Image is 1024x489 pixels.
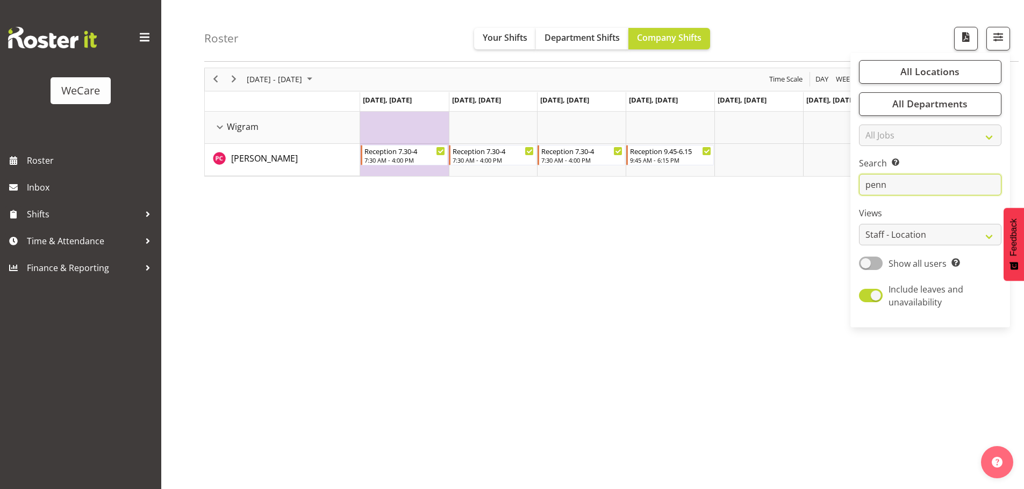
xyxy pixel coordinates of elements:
span: Time Scale [768,72,804,86]
h4: Roster [204,32,239,45]
button: Previous [209,72,223,86]
span: Time & Attendance [27,233,140,249]
button: Time Scale [768,72,805,86]
span: Finance & Reporting [27,260,140,276]
button: Filter Shifts [986,27,1010,50]
input: Search [859,174,1001,196]
span: Show all users [889,258,947,269]
div: 7:30 AM - 4:00 PM [541,156,622,164]
div: Reception 9.45-6.15 [630,145,711,156]
span: Include leaves and unavailability [889,283,963,308]
div: WeCare [61,83,100,99]
button: Timeline Day [814,72,830,86]
span: [DATE], [DATE] [540,95,589,105]
span: [DATE], [DATE] [363,95,412,105]
button: Company Shifts [628,28,710,49]
button: Next [227,72,241,86]
div: September 22 - 28, 2025 [243,68,319,91]
img: Rosterit website logo [8,27,97,48]
button: Timeline Week [834,72,856,86]
button: All Locations [859,60,1001,84]
div: Penny Clyne-Moffat"s event - Reception 9.45-6.15 Begin From Thursday, September 25, 2025 at 9:45:... [626,145,714,165]
div: 9:45 AM - 6:15 PM [630,156,711,164]
button: September 2025 [245,72,317,86]
button: Download a PDF of the roster according to the set date range. [954,27,978,50]
span: Week [835,72,855,86]
button: Feedback - Show survey [1004,208,1024,281]
button: All Departments [859,92,1001,116]
span: [DATE], [DATE] [718,95,767,105]
span: Department Shifts [545,32,620,43]
span: [DATE], [DATE] [806,95,855,105]
span: Roster [27,152,156,169]
div: 7:30 AM - 4:00 PM [364,156,446,164]
button: Your Shifts [474,28,536,49]
span: Feedback [1009,218,1019,256]
span: Wigram [227,120,259,133]
span: [DATE], [DATE] [452,95,501,105]
div: 7:30 AM - 4:00 PM [453,156,534,164]
div: Reception 7.30-4 [453,145,534,156]
img: help-xxl-2.png [992,457,1002,468]
a: [PERSON_NAME] [231,152,298,165]
span: [DATE], [DATE] [629,95,678,105]
label: Search [859,157,1001,170]
div: Reception 7.30-4 [541,145,622,156]
span: [PERSON_NAME] [231,152,298,164]
td: Wigram resource [205,112,360,144]
span: Inbox [27,179,156,195]
td: Penny Clyne-Moffat resource [205,144,360,176]
span: All Departments [892,98,968,111]
div: Penny Clyne-Moffat"s event - Reception 7.30-4 Begin From Tuesday, September 23, 2025 at 7:30:00 A... [449,145,536,165]
table: Timeline Week of September 24, 2025 [360,112,980,176]
div: next period [225,68,243,91]
button: Department Shifts [536,28,628,49]
div: Timeline Week of September 24, 2025 [204,68,981,177]
span: Day [814,72,829,86]
div: previous period [206,68,225,91]
span: All Locations [900,65,959,78]
label: Views [859,207,1001,220]
div: Penny Clyne-Moffat"s event - Reception 7.30-4 Begin From Wednesday, September 24, 2025 at 7:30:00... [538,145,625,165]
span: Your Shifts [483,32,527,43]
div: Reception 7.30-4 [364,145,446,156]
span: [DATE] - [DATE] [246,72,303,86]
div: Penny Clyne-Moffat"s event - Reception 7.30-4 Begin From Monday, September 22, 2025 at 7:30:00 AM... [361,145,448,165]
span: Company Shifts [637,32,701,43]
span: Shifts [27,206,140,222]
